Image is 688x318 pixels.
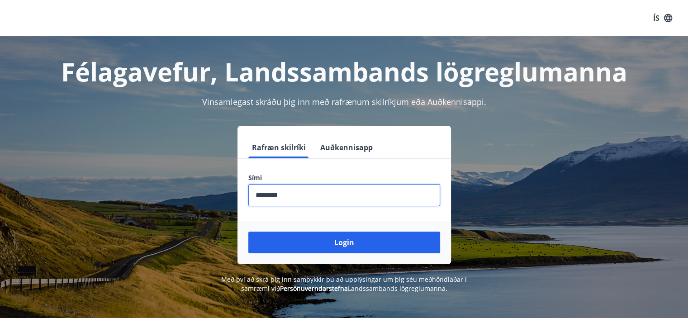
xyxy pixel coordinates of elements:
label: Sími [248,173,440,182]
button: ÍS [648,10,677,26]
button: Rafræn skilríki [248,137,309,158]
h1: Félagavefur, Landssambands lögreglumanna [29,54,659,89]
button: Login [248,232,440,253]
a: Persónuverndarstefna [280,284,348,293]
button: Auðkennisapp [317,137,376,158]
span: Vinsamlegast skráðu þig inn með rafrænum skilríkjum eða Auðkennisappi. [202,96,486,107]
span: Með því að skrá þig inn samþykkir þú að upplýsingar um þig séu meðhöndlaðar í samræmi við Landssa... [221,275,467,293]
